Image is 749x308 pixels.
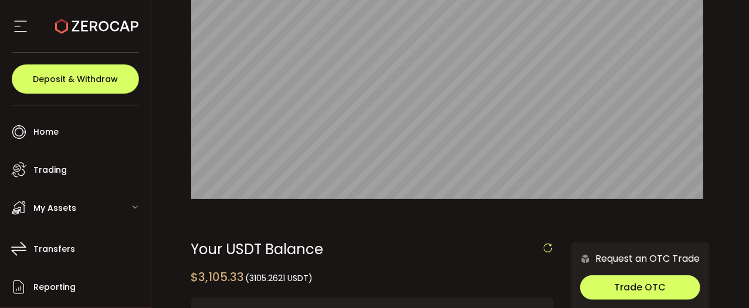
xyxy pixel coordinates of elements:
button: Trade OTC [580,275,700,300]
span: My Assets [33,200,76,217]
span: Home [33,124,59,141]
span: Transfers [33,241,75,258]
button: Deposit & Withdraw [12,64,139,94]
div: $3,105.33 [191,268,313,286]
iframe: Chat Widget [690,252,749,308]
div: Request an OTC Trade [571,251,700,266]
span: Trade OTC [614,280,666,294]
div: Your USDT Balance [191,242,554,256]
span: (3105.2621 USDT) [246,272,313,284]
span: Trading [33,162,67,179]
img: 6nGpN7MZ9FLuBP83NiajKbTRY4UzlzQtBKtCrLLspmCkSvCZHBKvY3NxgQaT5JnOQREvtQ257bXeeSTueZfAPizblJ+Fe8JwA... [580,254,591,264]
span: Deposit & Withdraw [33,75,118,83]
span: Reporting [33,279,76,296]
